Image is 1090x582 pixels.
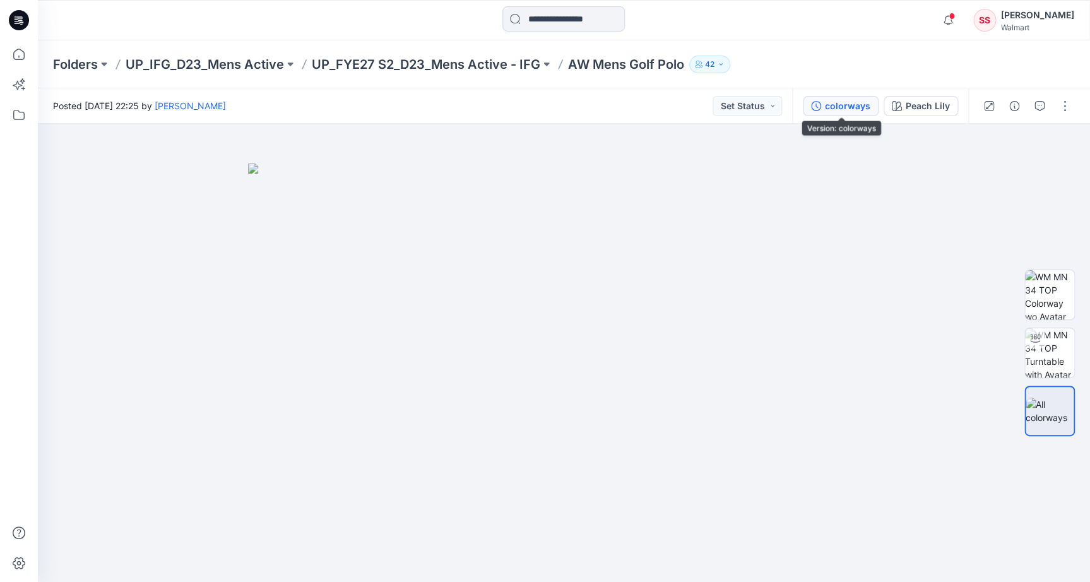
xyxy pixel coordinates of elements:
button: Details [1004,96,1024,116]
div: colorways [825,99,870,113]
a: UP_IFG_D23_Mens Active [126,56,284,73]
a: Folders [53,56,98,73]
img: WM MN 34 TOP Turntable with Avatar [1025,328,1074,377]
button: 42 [689,56,730,73]
p: AW Mens Golf Polo [568,56,684,73]
a: UP_FYE27 S2_D23_Mens Active - IFG [312,56,540,73]
a: [PERSON_NAME] [155,100,226,111]
img: eyJhbGciOiJIUzI1NiIsImtpZCI6IjAiLCJzbHQiOiJzZXMiLCJ0eXAiOiJKV1QifQ.eyJkYXRhIjp7InR5cGUiOiJzdG9yYW... [248,163,879,582]
button: colorways [803,96,879,116]
img: WM MN 34 TOP Colorway wo Avatar [1025,270,1074,319]
button: Peach Lily [884,96,958,116]
div: Peach Lily [906,99,950,113]
div: SS [973,9,996,32]
p: 42 [705,57,714,71]
div: [PERSON_NAME] [1001,8,1074,23]
div: Walmart [1001,23,1074,32]
span: Posted [DATE] 22:25 by [53,99,226,112]
img: All colorways [1026,398,1074,424]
